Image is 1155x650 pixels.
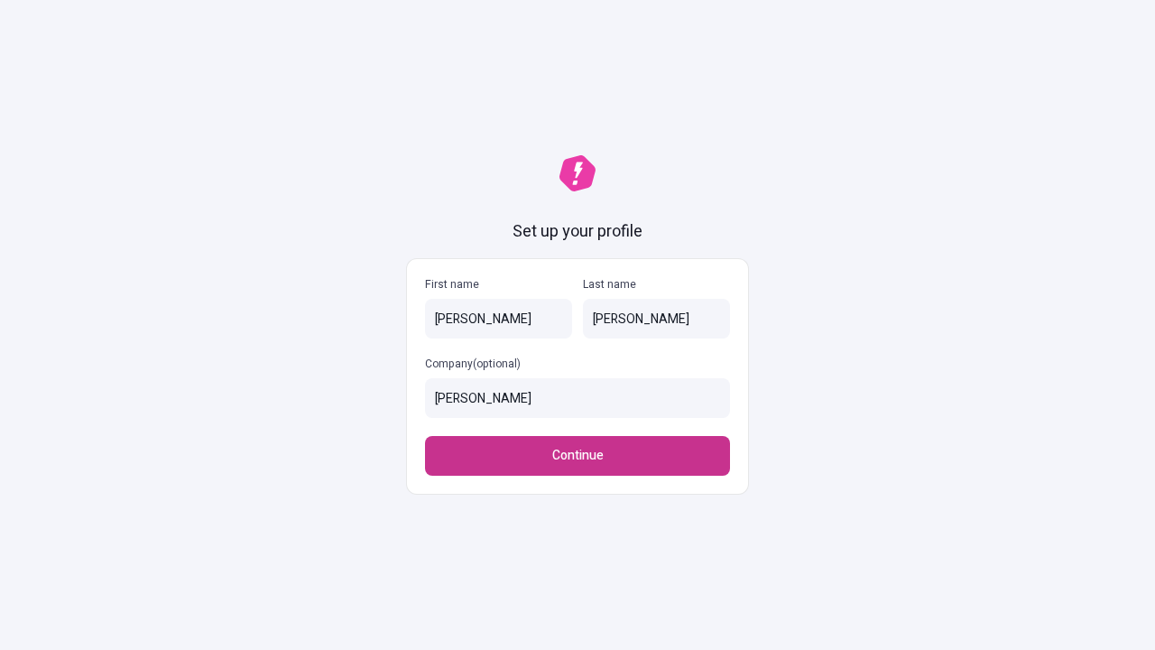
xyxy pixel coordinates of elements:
p: Company [425,357,730,371]
p: First name [425,277,572,292]
input: Last name [583,299,730,339]
p: Last name [583,277,730,292]
span: Continue [552,446,604,466]
input: First name [425,299,572,339]
h1: Set up your profile [513,220,642,244]
input: Company(optional) [425,378,730,418]
span: (optional) [473,356,521,372]
button: Continue [425,436,730,476]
